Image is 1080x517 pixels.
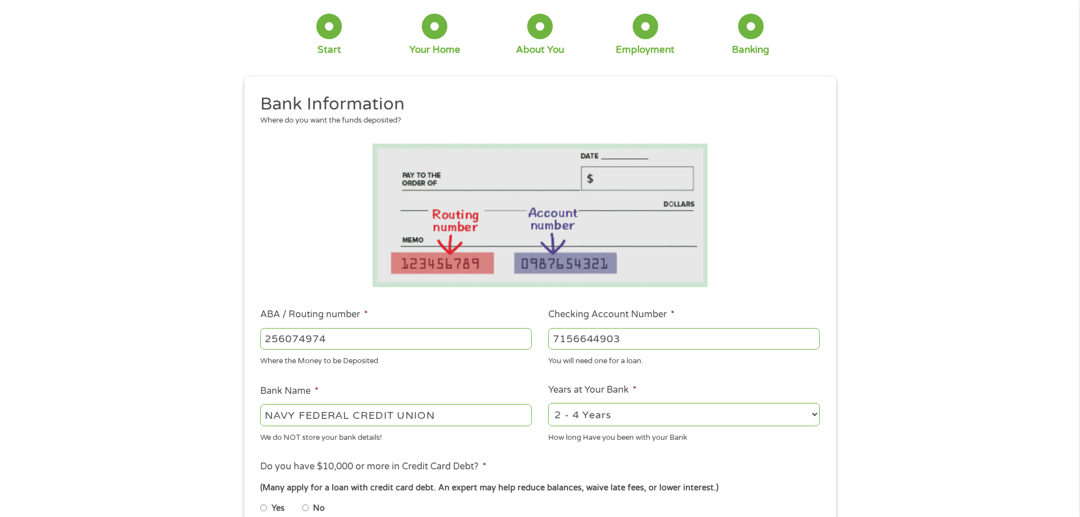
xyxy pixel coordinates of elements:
label: Checking Account Number [548,309,675,321]
h2: Bank Information [260,93,811,116]
label: Bank Name [260,385,319,397]
label: Yes [272,502,285,515]
input: 345634636 [548,328,820,350]
label: Do you have $10,000 or more in Credit Card Debt? [260,461,486,473]
img: Routing number location [372,144,708,287]
div: Your Home [409,44,460,56]
div: Employment [616,44,675,56]
div: Where the Money to be Deposited [260,352,532,367]
div: (Many apply for a loan with credit card debt. An expert may help reduce balances, waive late fees... [260,482,819,494]
div: You will need one for a loan. [548,352,820,367]
input: 263177916 [260,328,532,350]
label: Years at Your Bank [548,384,637,396]
div: How long Have you been with your Bank [548,428,820,443]
label: ABA / Routing number [260,309,368,321]
label: No [313,502,325,515]
div: Start [317,44,341,56]
div: Banking [732,44,769,56]
div: About You [516,44,564,56]
div: We do NOT store your bank details! [260,428,532,443]
div: Where do you want the funds deposited? [260,115,811,127]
